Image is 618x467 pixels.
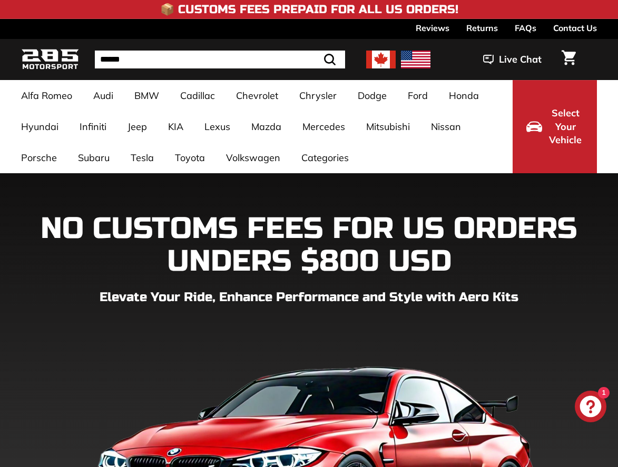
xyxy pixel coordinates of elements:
a: KIA [158,111,194,142]
a: BMW [124,80,170,111]
h1: NO CUSTOMS FEES FOR US ORDERS UNDERS $800 USD [21,213,597,277]
button: Select Your Vehicle [513,80,597,173]
span: Select Your Vehicle [547,106,583,147]
button: Live Chat [469,46,555,73]
a: Alfa Romeo [11,80,83,111]
inbox-online-store-chat: Shopify online store chat [572,391,610,425]
a: Nissan [420,111,472,142]
a: Lexus [194,111,241,142]
a: Dodge [347,80,397,111]
a: Toyota [164,142,215,173]
a: Jeep [117,111,158,142]
a: Subaru [67,142,120,173]
a: Contact Us [553,19,597,37]
a: Mitsubishi [356,111,420,142]
a: Audi [83,80,124,111]
h4: 📦 Customs Fees Prepaid for All US Orders! [160,3,458,16]
a: FAQs [515,19,536,37]
a: Honda [438,80,489,111]
a: Porsche [11,142,67,173]
input: Search [95,51,345,68]
a: Categories [291,142,359,173]
a: Cadillac [170,80,225,111]
span: Live Chat [499,53,542,66]
a: Mazda [241,111,292,142]
a: Returns [466,19,498,37]
a: Reviews [416,19,449,37]
a: Hyundai [11,111,69,142]
a: Mercedes [292,111,356,142]
a: Chrysler [289,80,347,111]
img: Logo_285_Motorsport_areodynamics_components [21,47,79,72]
a: Cart [555,42,582,77]
a: Tesla [120,142,164,173]
a: Ford [397,80,438,111]
p: Elevate Your Ride, Enhance Performance and Style with Aero Kits [21,288,597,307]
a: Volkswagen [215,142,291,173]
a: Chevrolet [225,80,289,111]
a: Infiniti [69,111,117,142]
